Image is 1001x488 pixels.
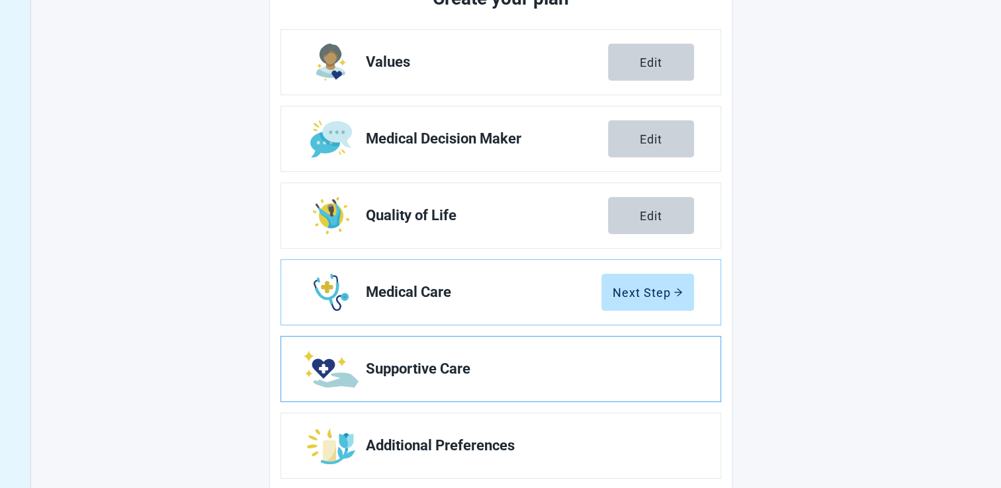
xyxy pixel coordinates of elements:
a: Edit Medical Decision Maker section [281,106,720,171]
span: Supportive Care [366,361,683,377]
span: Values [366,54,608,70]
a: Edit Additional Preferences section [281,413,720,478]
span: Additional Preferences [366,438,683,454]
button: Edit [608,197,694,234]
a: Edit Values section [281,30,720,95]
button: Edit [608,44,694,81]
span: Medical Decision Maker [366,131,608,147]
div: Edit [640,56,662,69]
a: Edit Quality of Life section [281,183,720,248]
button: Edit [608,120,694,157]
a: Edit Medical Care section [281,260,720,325]
button: Next Steparrow-right [601,274,694,311]
div: Next Step [613,286,683,299]
div: Edit [640,209,662,222]
span: Medical Care [366,284,601,300]
div: Edit [640,132,662,145]
span: arrow-right [674,288,683,297]
span: Quality of Life [366,208,608,224]
a: Edit Supportive Care section [281,337,720,401]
